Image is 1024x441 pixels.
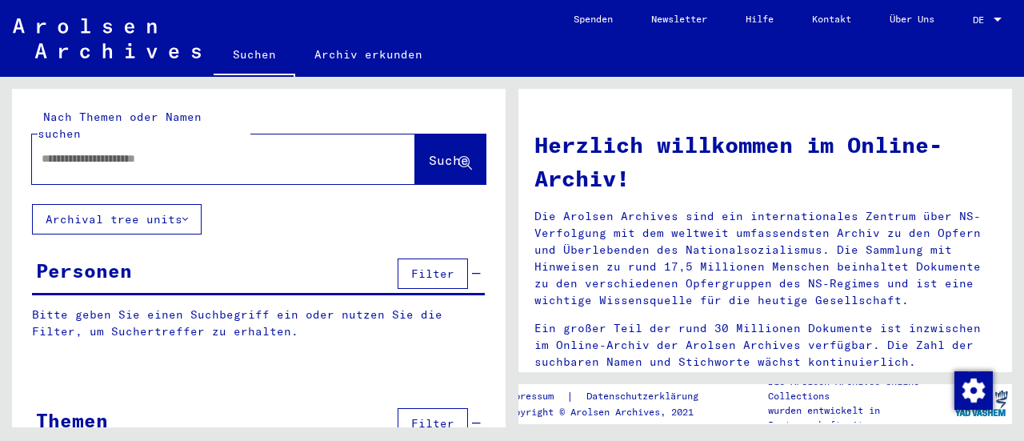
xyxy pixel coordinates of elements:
mat-label: Nach Themen oder Namen suchen [38,110,202,141]
button: Filter [398,259,468,289]
a: Suchen [214,35,295,77]
span: DE [973,14,990,26]
h1: Herzlich willkommen im Online-Archiv! [534,128,996,195]
span: Filter [411,267,454,281]
p: Copyright © Arolsen Archives, 2021 [503,405,718,419]
p: wurden entwickelt in Partnerschaft mit [768,403,950,432]
p: Die Arolsen Archives Online-Collections [768,375,950,403]
a: Archiv erkunden [295,35,442,74]
a: Impressum [503,388,566,405]
button: Filter [398,408,468,439]
div: Zustimmung ändern [954,371,992,409]
p: Die Arolsen Archives sind ein internationales Zentrum über NS-Verfolgung mit dem weltweit umfasse... [534,208,996,309]
img: yv_logo.png [951,383,1011,423]
img: Arolsen_neg.svg [13,18,201,58]
a: Datenschutzerklärung [574,388,718,405]
span: Filter [411,416,454,431]
button: Archival tree units [32,204,202,235]
span: Suche [429,152,469,168]
div: Personen [36,256,132,285]
img: Zustimmung ändern [954,371,993,410]
button: Suche [415,134,486,184]
p: Ein großer Teil der rund 30 Millionen Dokumente ist inzwischen im Online-Archiv der Arolsen Archi... [534,320,996,371]
p: Bitte geben Sie einen Suchbegriff ein oder nutzen Sie die Filter, um Suchertreffer zu erhalten. [32,307,485,340]
div: | [503,388,718,405]
div: Themen [36,406,108,435]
